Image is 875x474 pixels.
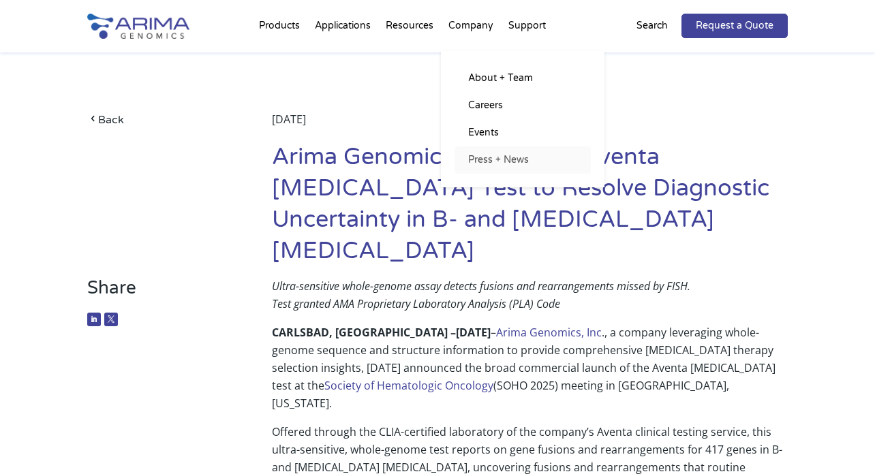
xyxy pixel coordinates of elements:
em: Test granted AMA Proprietary Laboratory Analysis (PLA) Code [272,296,560,311]
a: About + Team [455,65,591,92]
h1: Arima Genomics Introduces Aventa [MEDICAL_DATA] Test to Resolve Diagnostic Uncertainty in B- and ... [272,142,787,277]
a: Careers [455,92,591,119]
a: Events [455,119,591,146]
b: [DATE] [456,325,491,340]
a: Press + News [455,146,591,174]
a: Request a Quote [681,14,788,38]
em: Ultra-sensitive whole-genome assay detects fusions and rearrangements missed by FISH. [272,279,690,294]
h3: Share [87,277,233,309]
img: Arima-Genomics-logo [87,14,189,39]
a: Society of Hematologic Oncology [324,378,493,393]
p: Search [636,17,668,35]
div: [DATE] [272,110,787,142]
a: Arima Genomics, Inc [496,325,602,340]
p: – ., a company leveraging whole-genome sequence and structure information to provide comprehensiv... [272,323,787,423]
b: CARLSBAD, [GEOGRAPHIC_DATA] – [272,325,456,340]
a: Back [87,110,233,129]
